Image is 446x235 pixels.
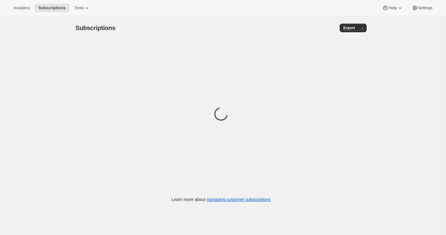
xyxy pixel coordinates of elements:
[388,6,397,10] span: Help
[343,25,355,30] span: Export
[10,4,33,12] button: Analytics
[172,196,271,203] p: Learn more about
[207,197,271,202] a: managing customer subscriptions
[379,4,406,12] button: Help
[71,4,93,12] button: Tools
[13,6,30,10] span: Analytics
[35,4,69,12] button: Subscriptions
[38,6,66,10] span: Subscriptions
[74,6,84,10] span: Tools
[75,25,116,31] span: Subscriptions
[418,6,433,10] span: Settings
[408,4,436,12] button: Settings
[340,24,359,32] button: Export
